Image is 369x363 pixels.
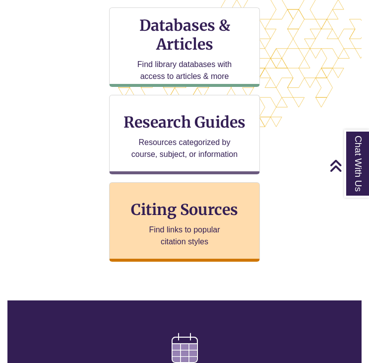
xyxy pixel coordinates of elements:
a: Back to Top [329,159,367,172]
h3: Databases & Articles [118,16,251,54]
a: Databases & Articles Find library databases with access to articles & more [109,7,260,87]
h3: Research Guides [118,113,251,132]
h3: Citing Sources [124,200,245,219]
a: Citing Sources Find links to popular citation styles [109,182,260,262]
p: Find links to popular citation styles [136,224,233,248]
p: Resources categorized by course, subject, or information [131,137,238,160]
a: Research Guides Resources categorized by course, subject, or information [109,95,260,174]
p: Find library databases with access to articles & more [131,59,238,82]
